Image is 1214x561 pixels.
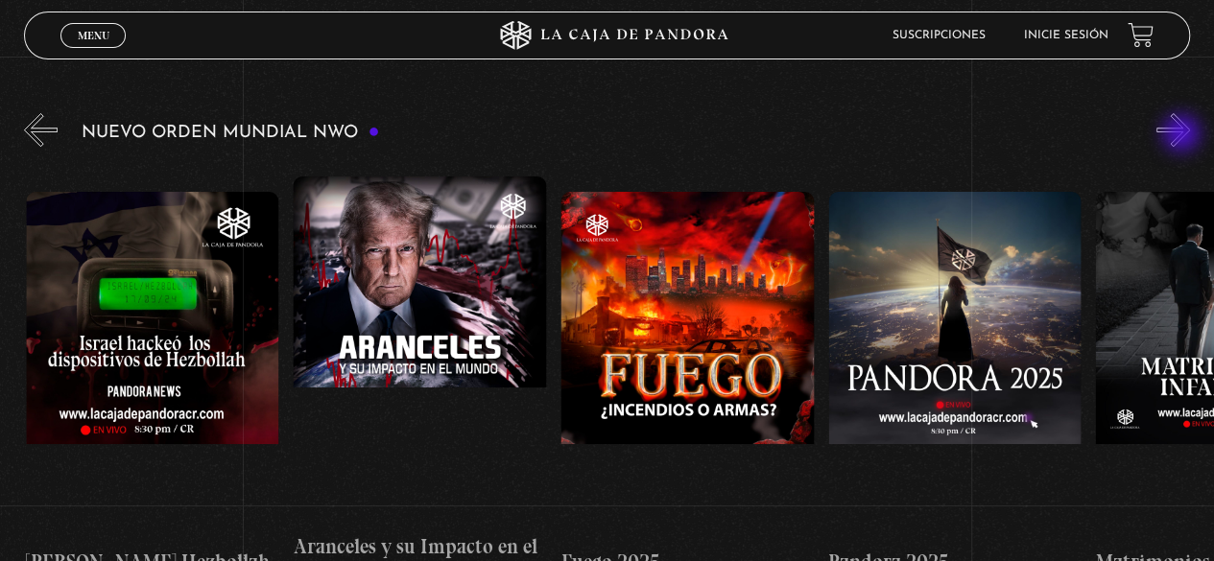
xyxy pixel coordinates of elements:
[24,113,58,147] button: Previous
[893,30,986,41] a: Suscripciones
[1128,22,1154,48] a: View your shopping cart
[78,30,109,41] span: Menu
[71,45,116,58] span: Cerrar
[82,124,379,142] h3: Nuevo Orden Mundial NWO
[1024,30,1108,41] a: Inicie sesión
[1156,113,1190,147] button: Next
